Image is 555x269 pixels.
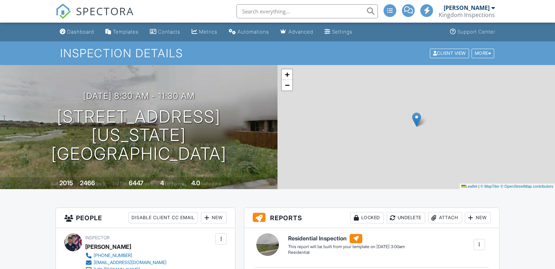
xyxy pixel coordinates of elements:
h6: Residential Inspection [288,234,405,243]
div: Kingdom Inspections [439,11,495,18]
a: [PHONE_NUMBER] [85,252,166,259]
div: Client View [430,48,469,58]
div: Disable Client CC Email [128,212,198,223]
div: [PERSON_NAME] [444,4,490,11]
a: Advanced [277,25,316,39]
div: Residential [288,250,405,256]
div: [EMAIL_ADDRESS][DOMAIN_NAME] [94,260,166,265]
h1: Inspection Details [60,47,495,59]
h3: People [56,208,235,228]
div: 4.0 [191,179,200,187]
span: Built [51,181,58,186]
div: Templates [113,29,139,35]
a: Metrics [189,25,220,39]
div: 6447 [129,179,144,187]
span: Inspector [85,235,110,240]
span: sq.ft. [145,181,153,186]
div: [PERSON_NAME] [85,241,131,252]
div: Advanced [288,29,313,35]
a: Automations (Advanced) [226,25,272,39]
a: Support Center [447,25,498,39]
div: New [201,212,227,223]
div: Locked [350,212,384,223]
a: © MapTiler [480,184,499,188]
div: Settings [332,29,352,35]
a: Zoom in [282,69,292,80]
a: Leaflet [461,184,477,188]
div: Dashboard [67,29,94,35]
h3: Reports [244,208,499,228]
div: Contacts [158,29,180,35]
div: Automations [238,29,269,35]
span: − [285,81,290,89]
span: sq. ft. [96,181,106,186]
span: Lot Size [113,181,128,186]
span: bedrooms [165,181,185,186]
img: Marker [412,112,421,127]
a: SPECTORA [55,10,134,24]
a: Dashboard [57,25,97,39]
span: SPECTORA [76,4,134,18]
img: The Best Home Inspection Software - Spectora [55,4,71,19]
div: [PHONE_NUMBER] [94,253,132,258]
span: bathrooms [201,181,221,186]
input: Search everything... [236,4,378,18]
div: Metrics [199,29,217,35]
div: Undelete [387,212,425,223]
a: [EMAIL_ADDRESS][DOMAIN_NAME] [85,259,166,266]
div: Attach [428,212,462,223]
a: Zoom out [282,80,292,90]
a: Client View [429,50,471,55]
span: + [285,70,290,79]
a: Contacts [147,25,183,39]
a: Templates [103,25,141,39]
span: | [478,184,479,188]
div: 2466 [80,179,95,187]
div: 2015 [59,179,73,187]
div: 4 [160,179,164,187]
a: © OpenStreetMap contributors [501,184,553,188]
div: New [465,212,491,223]
div: This report will be built from your template on [DATE] 3:00am [288,244,405,250]
a: Settings [322,25,355,39]
h1: [STREET_ADDRESS] [US_STATE][GEOGRAPHIC_DATA] [11,107,266,163]
h3: [DATE] 8:30 am - 11:30 am [83,91,195,101]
